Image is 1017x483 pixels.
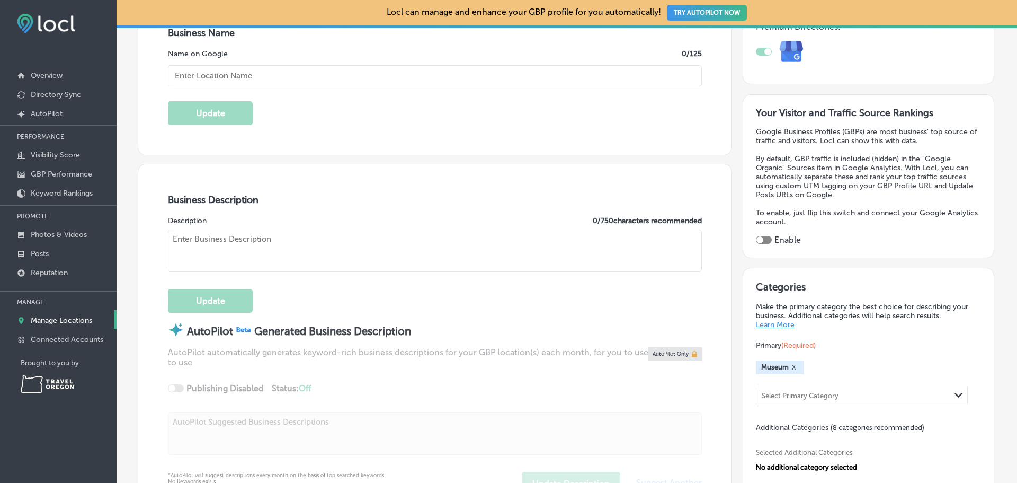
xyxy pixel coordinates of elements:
[168,289,253,313] button: Update
[756,463,857,471] span: No additional category selected
[168,322,184,338] img: autopilot-icon
[756,281,982,297] h3: Categories
[31,170,92,179] p: GBP Performance
[168,49,228,58] label: Name on Google
[756,302,982,329] p: Make the primary category the best choice for describing your business. Additional categories wil...
[756,154,982,199] p: By default, GBP traffic is included (hidden) in the "Google Organic" Sources item in Google Analy...
[762,391,838,399] div: Select Primary Category
[756,320,795,329] a: Learn More
[168,101,253,125] button: Update
[756,208,982,226] p: To enable, just flip this switch and connect your Google Analytics account.
[831,423,924,433] span: (8 categories recommended)
[31,109,63,118] p: AutoPilot
[31,71,63,80] p: Overview
[187,325,411,338] strong: AutoPilot Generated Business Description
[21,375,74,393] img: Travel Oregon
[31,335,103,344] p: Connected Accounts
[31,151,80,160] p: Visibility Score
[21,359,117,367] p: Brought to you by
[774,235,801,245] label: Enable
[168,216,207,225] label: Description
[756,449,974,456] span: Selected Additional Categories
[772,32,811,72] img: e7ababfa220611ac49bdb491a11684a6.png
[756,423,924,432] span: Additional Categories
[682,49,702,58] label: 0 /125
[781,341,816,350] span: (Required)
[761,363,789,371] span: Museum
[756,127,982,145] p: Google Business Profiles (GBPs) are most business' top source of traffic and visitors. Locl can s...
[31,316,92,325] p: Manage Locations
[756,107,982,119] h3: Your Visitor and Traffic Source Rankings
[233,325,254,334] img: Beta
[168,194,702,206] h3: Business Description
[756,341,816,350] span: Primary
[789,363,799,372] button: X
[31,90,81,99] p: Directory Sync
[31,230,87,239] p: Photos & Videos
[593,216,702,225] label: 0 / 750 characters recommended
[168,27,702,39] h3: Business Name
[31,189,93,198] p: Keyword Rankings
[667,5,747,21] button: TRY AUTOPILOT NOW
[31,268,68,277] p: Reputation
[168,65,702,86] input: Enter Location Name
[17,14,75,33] img: fda3e92497d09a02dc62c9cd864e3231.png
[31,249,49,258] p: Posts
